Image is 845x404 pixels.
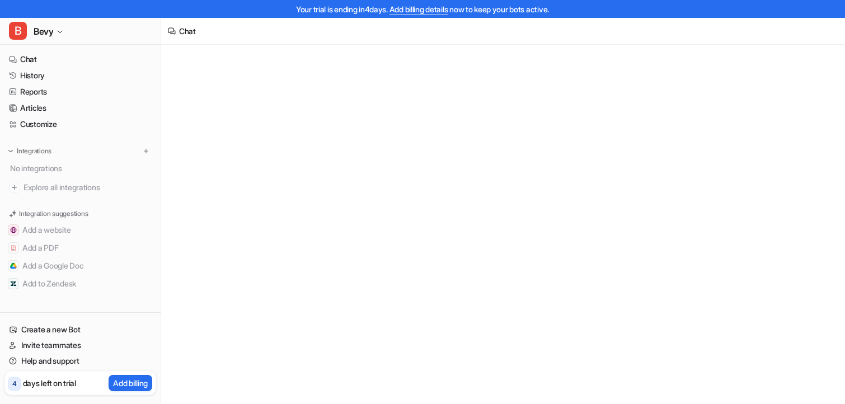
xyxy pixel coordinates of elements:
[4,239,156,257] button: Add a PDFAdd a PDF
[7,159,156,177] div: No integrations
[109,375,152,391] button: Add billing
[4,221,156,239] button: Add a websiteAdd a website
[10,245,17,251] img: Add a PDF
[10,262,17,269] img: Add a Google Doc
[9,182,20,193] img: explore all integrations
[389,4,448,14] a: Add billing details
[142,147,150,155] img: menu_add.svg
[4,353,156,369] a: Help and support
[4,275,156,293] button: Add to ZendeskAdd to Zendesk
[4,322,156,337] a: Create a new Bot
[4,68,156,83] a: History
[4,84,156,100] a: Reports
[34,24,53,39] span: Bevy
[23,377,76,389] p: days left on trial
[4,180,156,195] a: Explore all integrations
[24,178,152,196] span: Explore all integrations
[4,337,156,353] a: Invite teammates
[9,22,27,40] span: B
[7,147,15,155] img: expand menu
[10,280,17,287] img: Add to Zendesk
[4,100,156,116] a: Articles
[10,227,17,233] img: Add a website
[17,147,51,156] p: Integrations
[4,116,156,132] a: Customize
[4,51,156,67] a: Chat
[113,377,148,389] p: Add billing
[12,379,17,389] p: 4
[4,145,55,157] button: Integrations
[4,257,156,275] button: Add a Google DocAdd a Google Doc
[19,209,88,219] p: Integration suggestions
[179,25,196,37] div: Chat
